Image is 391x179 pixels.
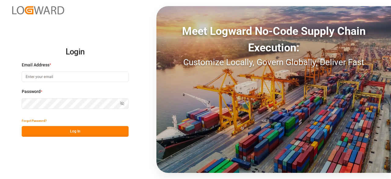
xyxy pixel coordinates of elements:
img: Logward_new_orange.png [12,6,64,14]
span: Email Address [22,62,49,68]
span: Password [22,88,41,95]
div: Meet Logward No-Code Supply Chain Execution: [156,23,391,56]
h2: Login [22,42,129,62]
button: Forgot Password? [22,115,47,126]
div: Customize Locally, Govern Globally, Deliver Fast [156,56,391,69]
input: Enter your email [22,71,129,82]
button: Log In [22,126,129,137]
